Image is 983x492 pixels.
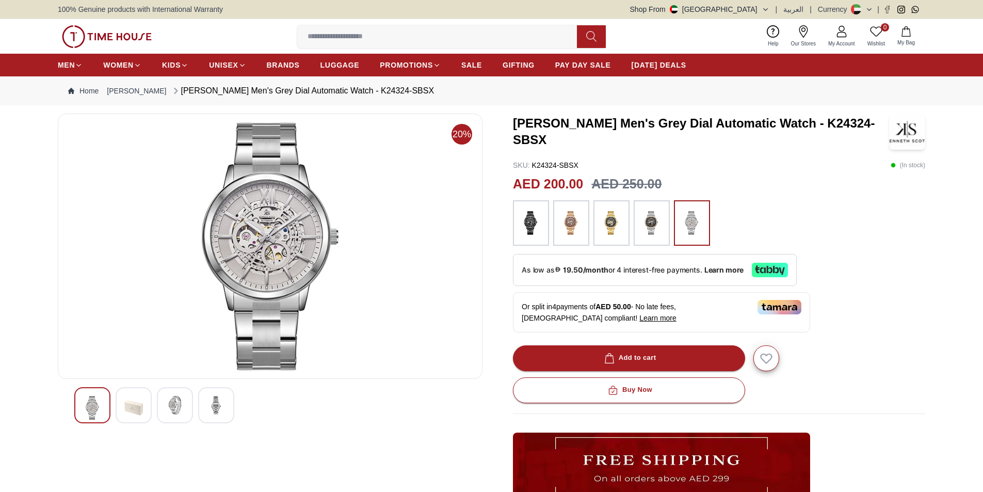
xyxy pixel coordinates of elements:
div: Or split in 4 payments of - No late fees, [DEMOGRAPHIC_DATA] compliant! [513,292,810,332]
a: SALE [461,56,482,74]
button: My Bag [891,24,921,49]
img: Kenneth Scott Men's Black Dial Automatic Watch - K24324-BBBB [166,396,184,415]
span: MEN [58,60,75,70]
span: LUGGAGE [320,60,360,70]
span: | [877,4,879,14]
span: | [776,4,778,14]
img: Kenneth Scott Men's Black Dial Automatic Watch - K24324-BBBB [207,396,225,415]
a: BRANDS [267,56,300,74]
a: Home [68,86,99,96]
a: WOMEN [103,56,141,74]
p: K24324-SBSX [513,160,578,170]
span: WOMEN [103,60,134,70]
button: Add to cart [513,345,745,371]
img: Kenneth Scott Men's Grey Dial Automatic Watch - K24324-SBSX [889,114,925,150]
span: [DATE] DEALS [632,60,686,70]
span: Help [764,40,783,47]
span: Learn more [639,314,676,322]
a: 0Wishlist [861,23,891,50]
nav: Breadcrumb [58,76,925,105]
span: Our Stores [787,40,820,47]
span: 100% Genuine products with International Warranty [58,4,223,14]
img: United Arab Emirates [670,5,678,13]
span: | [810,4,812,14]
a: Instagram [897,6,905,13]
a: LUGGAGE [320,56,360,74]
span: SALE [461,60,482,70]
div: Buy Now [606,384,652,396]
span: BRANDS [267,60,300,70]
img: ... [679,205,705,241]
a: Facebook [883,6,891,13]
img: ... [639,205,665,241]
a: UNISEX [209,56,246,74]
a: Whatsapp [911,6,919,13]
span: My Account [824,40,859,47]
a: PROMOTIONS [380,56,441,74]
img: Kenneth Scott Men's Black Dial Automatic Watch - K24324-BBBB [67,122,474,370]
span: UNISEX [209,60,238,70]
a: Our Stores [785,23,822,50]
img: Kenneth Scott Men's Black Dial Automatic Watch - K24324-BBBB [83,396,102,420]
a: Help [762,23,785,50]
button: Shop From[GEOGRAPHIC_DATA] [630,4,769,14]
a: PAY DAY SALE [555,56,611,74]
img: ... [62,25,152,48]
h3: [PERSON_NAME] Men's Grey Dial Automatic Watch - K24324-SBSX [513,115,889,148]
span: 20% [452,124,472,145]
img: Tamara [758,300,801,314]
a: KIDS [162,56,188,74]
p: ( In stock ) [891,160,925,170]
img: Kenneth Scott Men's Black Dial Automatic Watch - K24324-BBBB [124,396,143,420]
button: العربية [783,4,803,14]
a: [PERSON_NAME] [107,86,166,96]
img: ... [599,205,624,241]
span: 0 [881,23,889,31]
span: SKU : [513,161,530,169]
span: KIDS [162,60,181,70]
div: [PERSON_NAME] Men's Grey Dial Automatic Watch - K24324-SBSX [171,85,434,97]
span: PAY DAY SALE [555,60,611,70]
a: [DATE] DEALS [632,56,686,74]
a: GIFTING [503,56,535,74]
span: GIFTING [503,60,535,70]
span: AED 50.00 [595,303,631,311]
h3: AED 250.00 [591,174,662,194]
div: Currency [818,4,851,14]
span: My Bag [893,39,919,46]
a: MEN [58,56,83,74]
span: PROMOTIONS [380,60,433,70]
span: Wishlist [863,40,889,47]
button: Buy Now [513,377,745,403]
img: ... [518,205,544,241]
img: ... [558,205,584,241]
div: Add to cart [602,352,656,364]
h2: AED 200.00 [513,174,583,194]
